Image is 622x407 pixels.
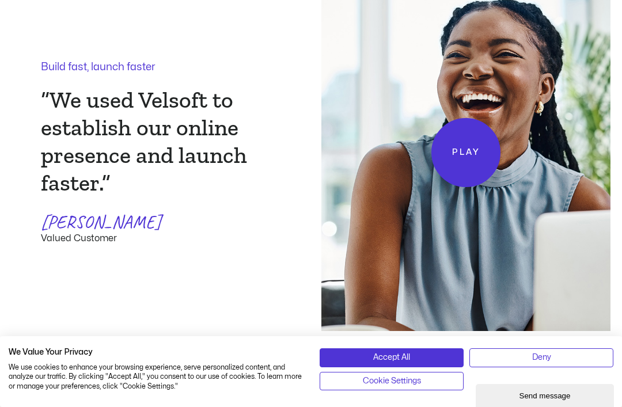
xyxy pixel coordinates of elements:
[452,146,480,159] span: Play
[476,382,616,407] iframe: chat widget
[373,351,410,364] span: Accept All
[320,372,464,390] button: Adjust cookie preferences
[9,347,302,357] h2: We Value Your Privacy
[431,118,500,187] a: Play
[41,62,271,73] p: Build fast, launch faster
[532,351,551,364] span: Deny
[41,234,271,243] p: Valued Customer
[363,375,421,387] span: Cookie Settings
[9,363,302,391] p: We use cookies to enhance your browsing experience, serve personalized content, and analyze our t...
[41,210,271,234] p: [PERSON_NAME]
[320,348,464,367] button: Accept all cookies
[41,86,271,196] h2: “We used Velsoft to establish our online presence and launch faster.”
[469,348,613,367] button: Deny all cookies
